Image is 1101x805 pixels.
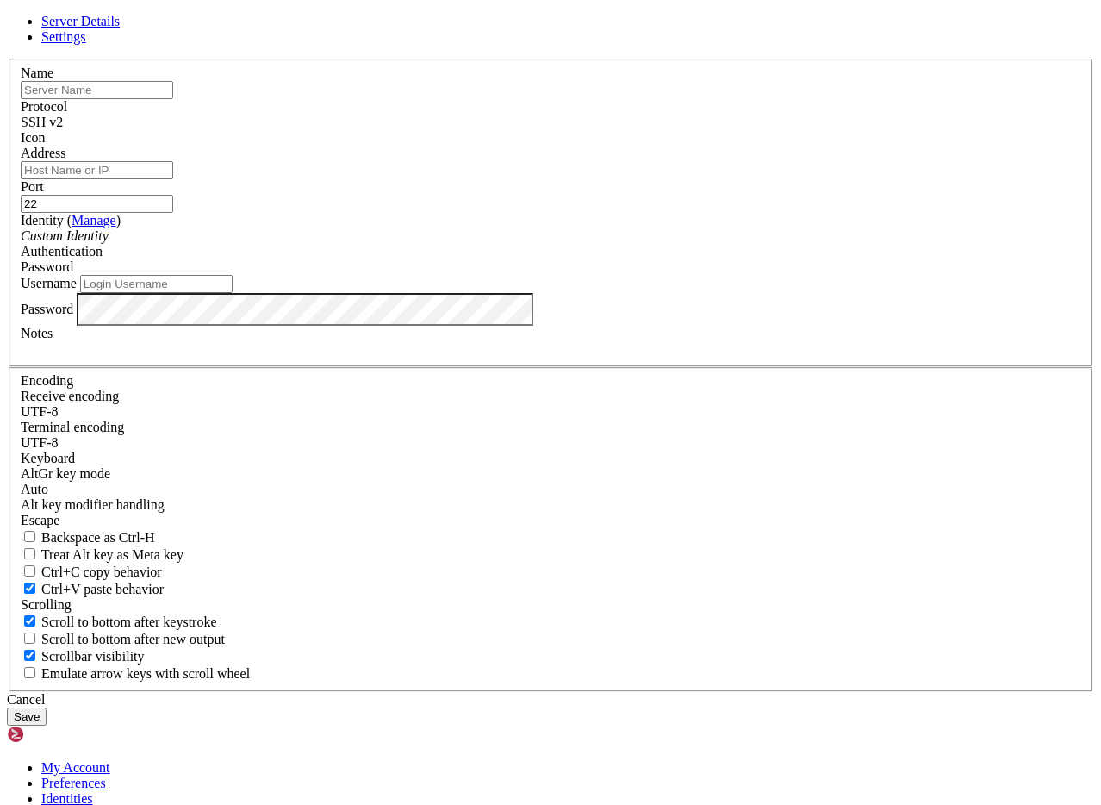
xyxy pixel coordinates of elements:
span: Scrollbar visibility [41,649,145,664]
span: SSH v2 [21,115,63,129]
label: Name [21,66,53,80]
label: Port [21,179,44,194]
span: UTF-8 [21,435,59,450]
a: Manage [72,213,116,228]
label: Address [21,146,65,160]
input: Login Username [80,275,233,293]
span: Password [21,259,73,274]
a: Settings [41,29,86,44]
label: When using the alternative screen buffer, and DECCKM (Application Cursor Keys) is active, mouse w... [21,666,250,681]
button: Save [7,708,47,726]
label: Set the expected encoding for data received from the host. If the encodings do not match, visual ... [21,466,110,481]
label: Keyboard [21,451,75,465]
span: Scroll to bottom after new output [41,632,225,646]
span: Ctrl+C copy behavior [41,565,162,579]
input: Host Name or IP [21,161,173,179]
a: Server Details [41,14,120,28]
label: Set the expected encoding for data received from the host. If the encodings do not match, visual ... [21,389,119,403]
img: Shellngn [7,726,106,743]
span: Scroll to bottom after keystroke [41,615,217,629]
input: Scroll to bottom after new output [24,633,35,644]
label: Authentication [21,244,103,259]
label: Whether to scroll to the bottom on any keystroke. [21,615,217,629]
a: Preferences [41,776,106,790]
div: Password [21,259,1080,275]
label: Icon [21,130,45,145]
input: Scrollbar visibility [24,650,35,661]
label: Ctrl+V pastes if true, sends ^V to host if false. Ctrl+Shift+V sends ^V to host if true, pastes i... [21,582,164,596]
label: The default terminal encoding. ISO-2022 enables character map translations (like graphics maps). ... [21,420,124,434]
label: Protocol [21,99,67,114]
div: UTF-8 [21,435,1080,451]
label: If true, the backspace should send BS ('\x08', aka ^H). Otherwise the backspace key should send '... [21,530,155,545]
label: Scroll to bottom after new output. [21,632,225,646]
span: UTF-8 [21,404,59,419]
div: Cancel [7,692,1094,708]
div: Escape [21,513,1080,528]
input: Ctrl+C copy behavior [24,565,35,577]
input: Server Name [21,81,173,99]
div: UTF-8 [21,404,1080,420]
input: Port Number [21,195,173,213]
label: The vertical scrollbar mode. [21,649,145,664]
input: Ctrl+V paste behavior [24,583,35,594]
label: Controls how the Alt key is handled. Escape: Send an ESC prefix. 8-Bit: Add 128 to the typed char... [21,497,165,512]
label: Username [21,276,77,290]
label: Whether the Alt key acts as a Meta key or as a distinct Alt key. [21,547,183,562]
label: Identity [21,213,121,228]
span: Treat Alt key as Meta key [41,547,183,562]
label: Scrolling [21,597,72,612]
input: Scroll to bottom after keystroke [24,615,35,627]
span: Ctrl+V paste behavior [41,582,164,596]
span: Backspace as Ctrl-H [41,530,155,545]
input: Backspace as Ctrl-H [24,531,35,542]
i: Custom Identity [21,228,109,243]
span: Escape [21,513,59,527]
label: Encoding [21,373,73,388]
label: Ctrl-C copies if true, send ^C to host if false. Ctrl-Shift-C sends ^C to host if true, copies if... [21,565,162,579]
div: Custom Identity [21,228,1080,244]
a: My Account [41,760,110,775]
label: Password [21,301,73,315]
div: Auto [21,482,1080,497]
div: SSH v2 [21,115,1080,130]
input: Treat Alt key as Meta key [24,548,35,559]
span: Emulate arrow keys with scroll wheel [41,666,250,681]
label: Notes [21,326,53,340]
input: Emulate arrow keys with scroll wheel [24,667,35,678]
span: Auto [21,482,48,496]
span: ( ) [67,213,121,228]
